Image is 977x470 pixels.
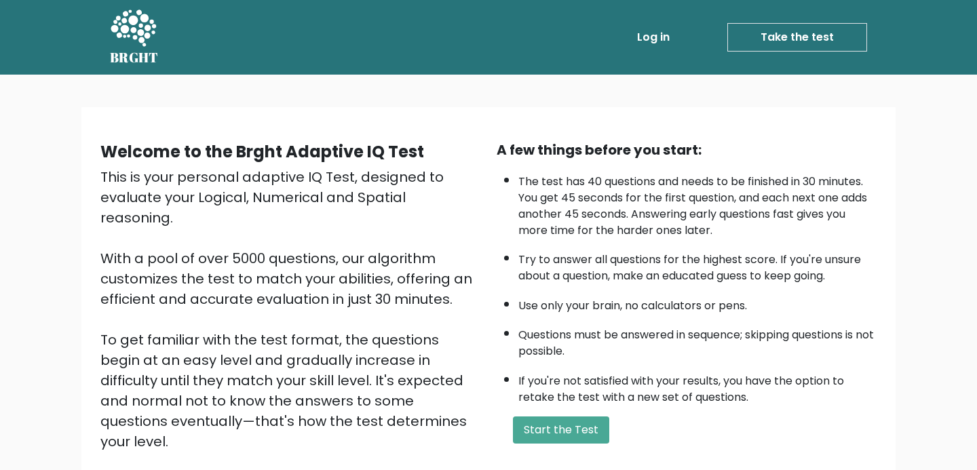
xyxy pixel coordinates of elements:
li: Questions must be answered in sequence; skipping questions is not possible. [518,320,877,359]
li: The test has 40 questions and needs to be finished in 30 minutes. You get 45 seconds for the firs... [518,167,877,239]
li: Use only your brain, no calculators or pens. [518,291,877,314]
a: BRGHT [110,5,159,69]
h5: BRGHT [110,50,159,66]
b: Welcome to the Brght Adaptive IQ Test [100,140,424,163]
a: Log in [632,24,675,51]
a: Take the test [727,23,867,52]
button: Start the Test [513,416,609,444]
li: If you're not satisfied with your results, you have the option to retake the test with a new set ... [518,366,877,406]
li: Try to answer all questions for the highest score. If you're unsure about a question, make an edu... [518,245,877,284]
div: A few things before you start: [497,140,877,160]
